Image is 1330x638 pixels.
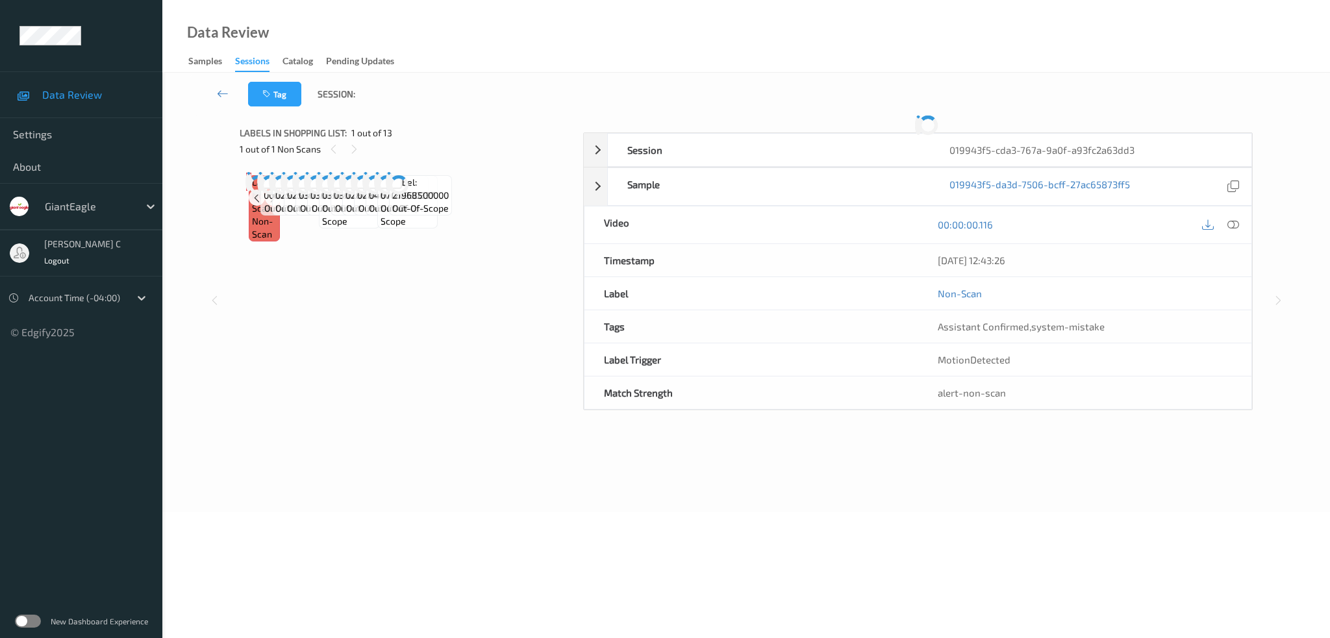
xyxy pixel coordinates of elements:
div: Label Trigger [584,343,918,376]
span: Labels in shopping list: [240,127,347,140]
div: Label [584,277,918,310]
div: 019943f5-cda3-767a-9a0f-a93fc2a63dd3 [930,134,1251,166]
div: Session019943f5-cda3-767a-9a0f-a93fc2a63dd3 [584,133,1252,167]
span: out-of-scope [346,202,403,215]
div: Sessions [235,55,270,72]
span: out-of-scope [275,202,332,215]
div: Match Strength [584,376,918,409]
a: 019943f5-da3d-7506-bcff-27ac65873ff5 [949,178,1130,195]
span: out-of-scope [369,202,425,215]
span: Label: 21968500000 [392,176,449,202]
span: Assistant Confirmed [938,321,1029,332]
div: Sample019943f5-da3d-7506-bcff-27ac65873ff5 [584,167,1252,206]
div: Session [608,134,929,166]
div: Sample [608,168,929,205]
div: MotionDetected [918,343,1251,376]
span: 1 out of 13 [351,127,392,140]
div: Data Review [187,26,269,39]
span: out-of-scope [335,202,392,215]
span: out-of-scope [322,202,377,228]
a: Sessions [235,53,282,72]
div: 1 out of 1 Non Scans [240,141,574,157]
span: Session: [318,88,355,101]
div: alert-non-scan [938,386,1232,399]
span: Label: Non-Scan [252,176,277,215]
a: Non-Scan [938,287,982,300]
a: Samples [188,53,235,71]
span: system-mistake [1031,321,1105,332]
span: , [938,321,1105,332]
div: Samples [188,55,222,71]
span: out-of-scope [300,202,357,215]
div: Timestamp [584,244,918,276]
a: 00:00:00.116 [938,218,993,231]
div: Pending Updates [326,55,394,71]
span: out-of-scope [264,202,321,215]
span: out-of-scope [381,202,434,228]
div: Video [584,206,918,243]
a: Pending Updates [326,53,407,71]
span: out-of-scope [358,202,415,215]
div: [DATE] 12:43:26 [938,254,1232,267]
span: out-of-scope [312,202,368,215]
div: Catalog [282,55,313,71]
span: out-of-scope [392,202,449,215]
span: out-of-scope [287,202,344,215]
span: non-scan [252,215,277,241]
button: Tag [248,82,301,106]
a: Catalog [282,53,326,71]
div: Tags [584,310,918,343]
